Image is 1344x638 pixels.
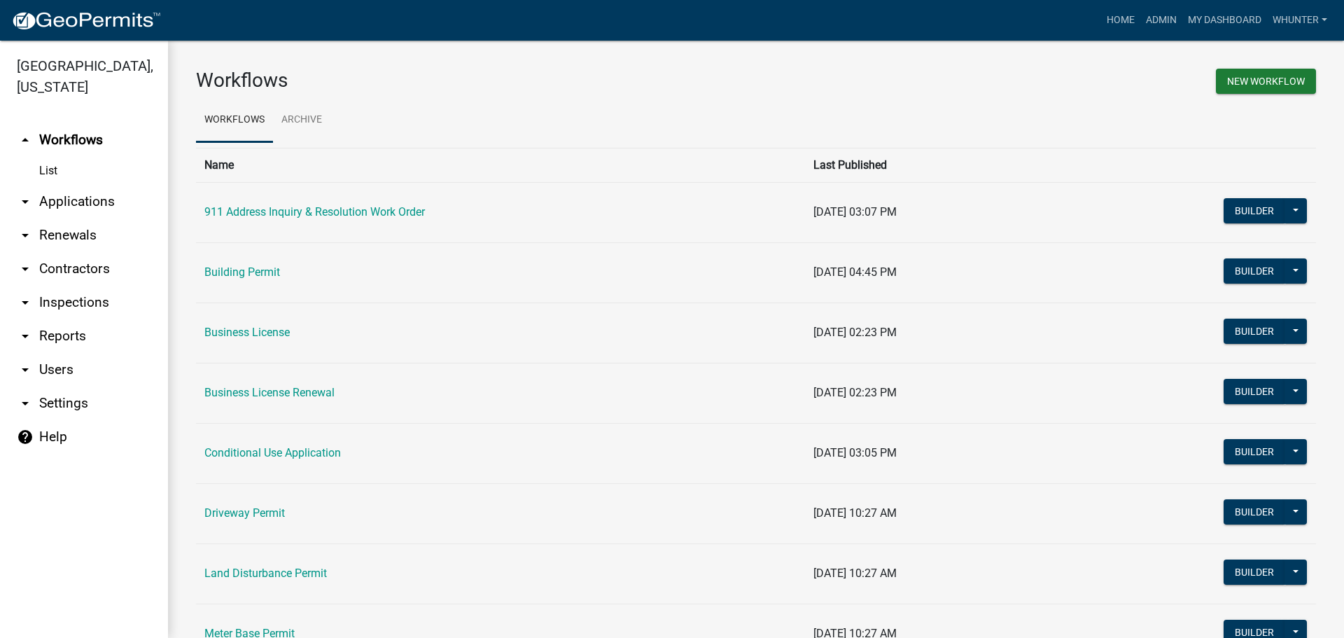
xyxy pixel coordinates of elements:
th: Last Published [805,148,1059,182]
i: arrow_drop_down [17,395,34,412]
span: [DATE] 02:23 PM [813,386,897,399]
span: [DATE] 10:27 AM [813,567,897,580]
button: Builder [1224,258,1285,284]
a: whunter [1267,7,1333,34]
a: Business License [204,326,290,339]
a: Admin [1140,7,1182,34]
h3: Workflows [196,69,745,92]
button: Builder [1224,439,1285,464]
a: Land Disturbance Permit [204,567,327,580]
a: 911 Address Inquiry & Resolution Work Order [204,205,425,219]
button: Builder [1224,198,1285,223]
i: arrow_drop_down [17,294,34,311]
a: Building Permit [204,265,280,279]
i: arrow_drop_down [17,361,34,378]
i: arrow_drop_down [17,261,34,277]
a: Archive [273,98,330,143]
th: Name [196,148,805,182]
i: arrow_drop_up [17,132,34,148]
button: Builder [1224,560,1285,585]
button: Builder [1224,499,1285,525]
i: arrow_drop_down [17,227,34,244]
span: [DATE] 02:23 PM [813,326,897,339]
a: Home [1101,7,1140,34]
a: Workflows [196,98,273,143]
a: My Dashboard [1182,7,1267,34]
span: [DATE] 03:05 PM [813,446,897,459]
i: arrow_drop_down [17,328,34,345]
span: [DATE] 10:27 AM [813,506,897,520]
a: Driveway Permit [204,506,285,520]
button: New Workflow [1216,69,1316,94]
i: help [17,429,34,445]
span: [DATE] 04:45 PM [813,265,897,279]
button: Builder [1224,379,1285,404]
span: [DATE] 03:07 PM [813,205,897,219]
a: Conditional Use Application [204,446,341,459]
a: Business License Renewal [204,386,335,399]
button: Builder [1224,319,1285,344]
i: arrow_drop_down [17,193,34,210]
